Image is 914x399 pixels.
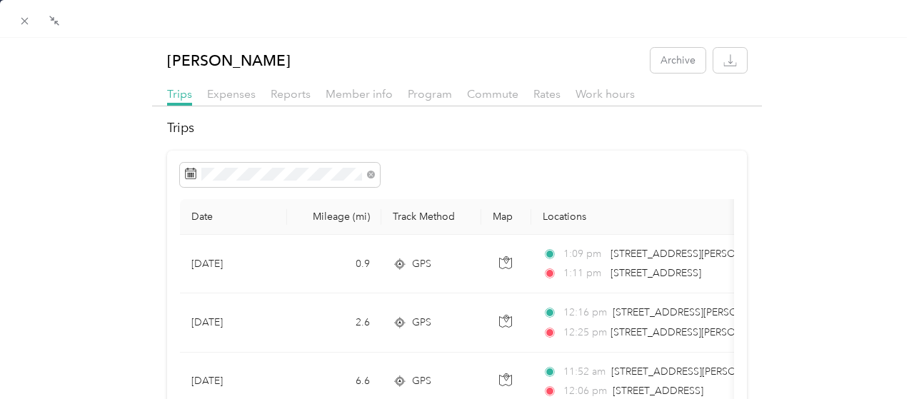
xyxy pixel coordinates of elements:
span: Expenses [207,87,256,101]
span: 12:25 pm [563,325,604,340]
td: [DATE] [180,235,287,293]
span: Program [408,87,452,101]
span: Trips [167,87,192,101]
span: 1:09 pm [563,246,604,262]
span: 12:06 pm [563,383,607,399]
span: [STREET_ADDRESS][PERSON_NAME][PERSON_NAME] [611,248,860,260]
span: Commute [467,87,518,101]
span: 12:16 pm [563,305,607,320]
span: 11:52 am [563,364,606,380]
th: Mileage (mi) [287,199,381,235]
span: 1:11 pm [563,266,604,281]
th: Date [180,199,287,235]
span: [STREET_ADDRESS][PERSON_NAME] [611,365,781,378]
span: GPS [412,315,431,330]
th: Track Method [381,199,481,235]
span: [STREET_ADDRESS][PERSON_NAME] [613,306,783,318]
span: Rates [533,87,561,101]
iframe: Everlance-gr Chat Button Frame [834,319,914,399]
th: Locations [531,199,860,235]
span: Reports [271,87,311,101]
span: [STREET_ADDRESS][PERSON_NAME][PERSON_NAME] [611,326,860,338]
td: 0.9 [287,235,381,293]
span: GPS [412,373,431,389]
span: Member info [326,87,393,101]
h2: Trips [167,118,746,138]
span: Work hours [576,87,635,101]
td: [DATE] [180,293,287,352]
th: Map [481,199,531,235]
p: [PERSON_NAME] [167,48,291,73]
span: GPS [412,256,431,272]
span: [STREET_ADDRESS] [611,267,701,279]
td: 2.6 [287,293,381,352]
span: [STREET_ADDRESS] [613,385,703,397]
button: Archive [651,48,705,73]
